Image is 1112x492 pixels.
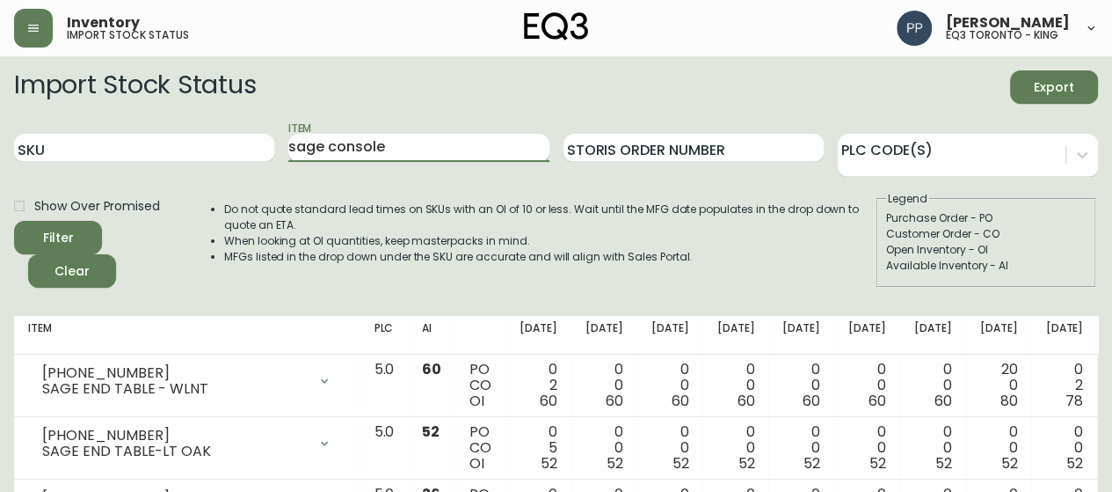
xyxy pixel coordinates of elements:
[897,11,932,46] img: 93ed64739deb6bac3372f15ae91c6632
[14,221,102,254] button: Filter
[520,362,557,409] div: 0 2
[408,316,455,355] th: AI
[1065,391,1083,411] span: 78
[886,258,1087,274] div: Available Inventory - AI
[834,316,900,355] th: [DATE]
[360,355,408,417] td: 5.0
[469,362,491,409] div: PO CO
[737,391,754,411] span: 60
[848,424,886,472] div: 0 0
[469,391,484,411] span: OI
[914,362,952,409] div: 0 0
[886,242,1087,258] div: Open Inventory - OI
[1045,362,1083,409] div: 0 2
[520,424,557,472] div: 0 5
[886,210,1087,226] div: Purchase Order - PO
[1031,316,1097,355] th: [DATE]
[607,453,623,474] span: 52
[716,424,754,472] div: 0 0
[782,362,820,409] div: 0 0
[14,70,256,104] h2: Import Stock Status
[360,417,408,480] td: 5.0
[1066,453,1083,474] span: 52
[782,424,820,472] div: 0 0
[42,365,307,381] div: [PHONE_NUMBER]
[469,453,484,474] span: OI
[571,316,637,355] th: [DATE]
[585,424,623,472] div: 0 0
[224,249,875,265] li: MFGs listed in the drop down under the SKU are accurate and will align with Sales Portal.
[716,362,754,409] div: 0 0
[524,12,589,40] img: logo
[637,316,703,355] th: [DATE]
[14,316,360,355] th: Item
[651,424,689,472] div: 0 0
[848,362,886,409] div: 0 0
[803,453,820,474] span: 52
[1000,453,1017,474] span: 52
[702,316,768,355] th: [DATE]
[34,197,160,216] span: Show Over Promised
[999,391,1017,411] span: 80
[1024,77,1084,99] span: Export
[869,391,886,411] span: 60
[738,453,754,474] span: 52
[869,453,886,474] span: 52
[672,453,689,474] span: 52
[651,362,689,409] div: 0 0
[980,424,1018,472] div: 0 0
[980,362,1018,409] div: 20 0
[67,16,140,30] span: Inventory
[469,424,491,472] div: PO CO
[360,316,408,355] th: PLC
[42,381,307,397] div: SAGE END TABLE - WLNT
[422,422,440,442] span: 52
[42,428,307,444] div: [PHONE_NUMBER]
[43,227,74,249] div: Filter
[946,30,1058,40] h5: eq3 toronto - king
[505,316,571,355] th: [DATE]
[224,233,875,249] li: When looking at OI quantities, keep masterpacks in mind.
[886,191,929,207] legend: Legend
[672,391,689,411] span: 60
[768,316,834,355] th: [DATE]
[28,254,116,288] button: Clear
[966,316,1032,355] th: [DATE]
[606,391,623,411] span: 60
[934,391,952,411] span: 60
[541,453,557,474] span: 52
[935,453,952,474] span: 52
[886,226,1087,242] div: Customer Order - CO
[540,391,557,411] span: 60
[900,316,966,355] th: [DATE]
[946,16,1070,30] span: [PERSON_NAME]
[1045,424,1083,472] div: 0 0
[1010,70,1098,104] button: Export
[224,202,875,233] li: Do not quote standard lead times on SKUs with an OI of 10 or less. Wait until the MFG date popula...
[422,359,441,379] span: 60
[42,444,307,459] div: SAGE END TABLE-LT OAK
[67,30,189,40] h5: import stock status
[42,261,102,283] span: Clear
[914,424,952,472] div: 0 0
[28,424,345,463] div: [PHONE_NUMBER]SAGE END TABLE-LT OAK
[803,391,820,411] span: 60
[585,362,623,409] div: 0 0
[28,362,345,400] div: [PHONE_NUMBER]SAGE END TABLE - WLNT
